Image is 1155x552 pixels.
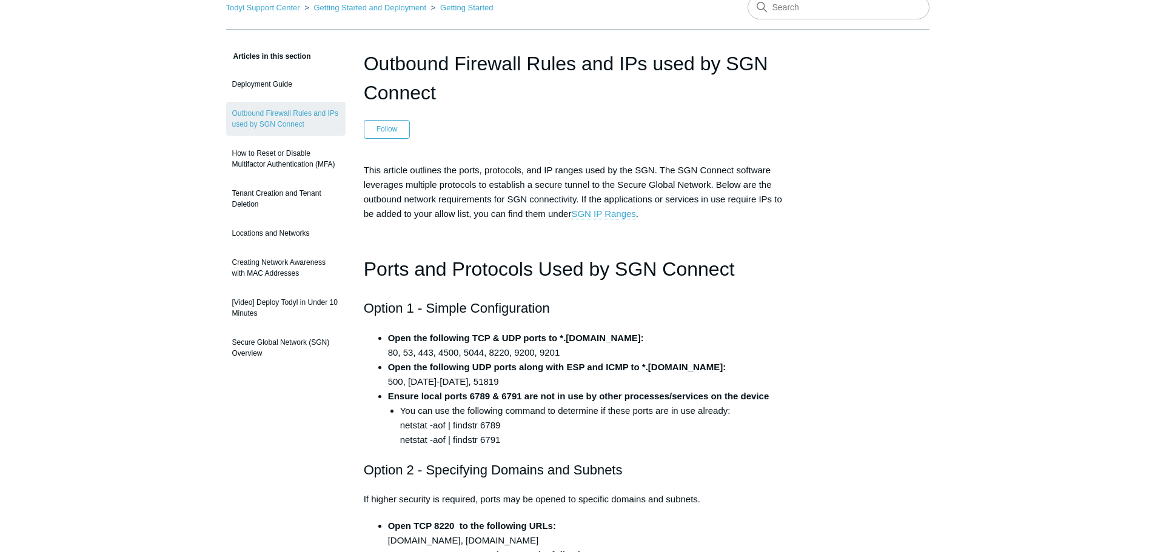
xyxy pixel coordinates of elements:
a: Outbound Firewall Rules and IPs used by SGN Connect [226,102,346,136]
a: Locations and Networks [226,222,346,245]
li: 80, 53, 443, 4500, 5044, 8220, 9200, 9201 [388,331,792,360]
strong: Open the following TCP & UDP ports to *.[DOMAIN_NAME]: [388,333,644,343]
span: Articles in this section [226,52,311,61]
a: [Video] Deploy Todyl in Under 10 Minutes [226,291,346,325]
span: This article outlines the ports, protocols, and IP ranges used by the SGN. The SGN Connect softwa... [364,165,782,219]
a: How to Reset or Disable Multifactor Authentication (MFA) [226,142,346,176]
li: 500, [DATE]-[DATE], 51819 [388,360,792,389]
li: You can use the following command to determine if these ports are in use already: netstat -aof | ... [400,404,792,447]
a: Secure Global Network (SGN) Overview [226,331,346,365]
li: Getting Started and Deployment [302,3,429,12]
strong: Open TCP 8220 to the following URLs: [388,520,556,531]
button: Follow Article [364,120,410,138]
a: Creating Network Awareness with MAC Addresses [226,251,346,285]
li: Getting Started [429,3,494,12]
li: Todyl Support Center [226,3,303,12]
a: Getting Started [440,3,493,12]
a: Getting Started and Deployment [313,3,426,12]
strong: Open the following UDP ports along with ESP and ICMP to *.[DOMAIN_NAME]: [388,362,726,372]
h2: Option 1 - Simple Configuration [364,298,792,319]
a: Tenant Creation and Tenant Deletion [226,182,346,216]
h2: Option 2 - Specifying Domains and Subnets [364,459,792,481]
a: Todyl Support Center [226,3,300,12]
p: If higher security is required, ports may be opened to specific domains and subnets. [364,492,792,507]
strong: Ensure local ports 6789 & 6791 are not in use by other processes/services on the device [388,391,769,401]
a: SGN IP Ranges [571,208,635,219]
h1: Outbound Firewall Rules and IPs used by SGN Connect [364,49,792,107]
h1: Ports and Protocols Used by SGN Connect [364,254,792,285]
a: Deployment Guide [226,73,346,96]
li: [DOMAIN_NAME], [DOMAIN_NAME] [388,519,792,548]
